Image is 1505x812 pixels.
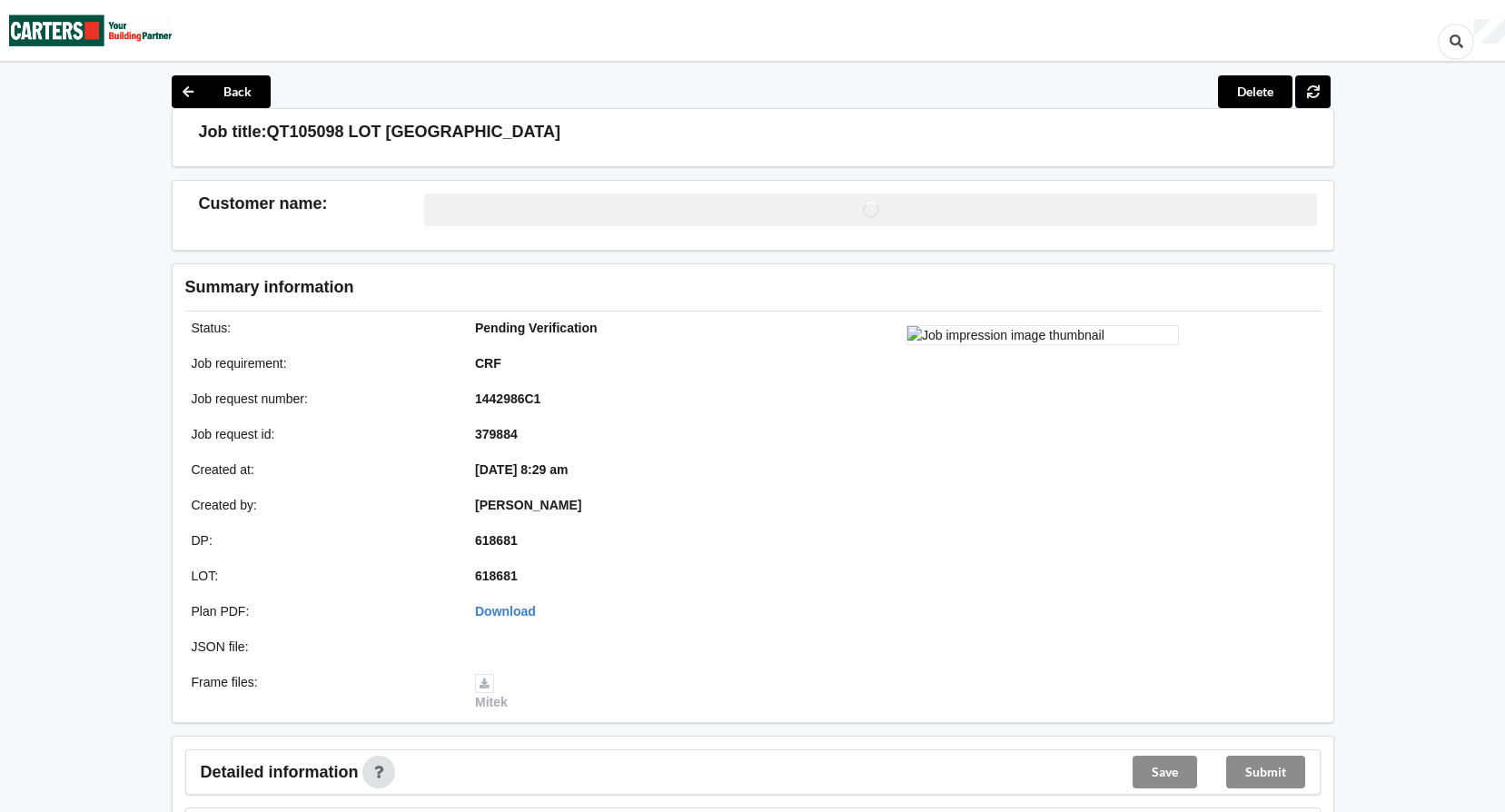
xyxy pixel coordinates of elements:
div: DP : [179,531,463,550]
b: Pending Verification [475,321,598,335]
b: 618681 [475,533,518,548]
b: 618681 [475,569,518,583]
h3: QT105098 LOT [GEOGRAPHIC_DATA] [267,122,560,143]
div: JSON file : [179,638,463,656]
div: User Profile [1474,19,1505,45]
b: [PERSON_NAME] [475,498,581,512]
span: Detailed information [201,764,359,780]
div: Job requirement : [179,354,463,372]
h3: Customer name : [199,193,425,214]
a: Mitek [475,675,508,709]
a: Download [475,604,536,619]
h3: Summary information [185,277,1031,298]
div: Job request number : [179,390,463,408]
b: 379884 [475,427,518,441]
div: Status : [179,319,463,337]
b: 1442986C1 [475,391,540,406]
div: Plan PDF : [179,602,463,620]
button: Back [172,75,271,108]
div: Created at : [179,460,463,479]
b: CRF [475,356,501,371]
img: Job impression image thumbnail [906,325,1179,345]
div: Frame files : [179,673,463,711]
b: [DATE] 8:29 am [475,462,568,477]
div: Created by : [179,496,463,514]
div: Job request id : [179,425,463,443]
h3: Job title: [199,122,267,143]
button: Delete [1218,75,1292,108]
div: LOT : [179,567,463,585]
img: Carters [9,1,173,60]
